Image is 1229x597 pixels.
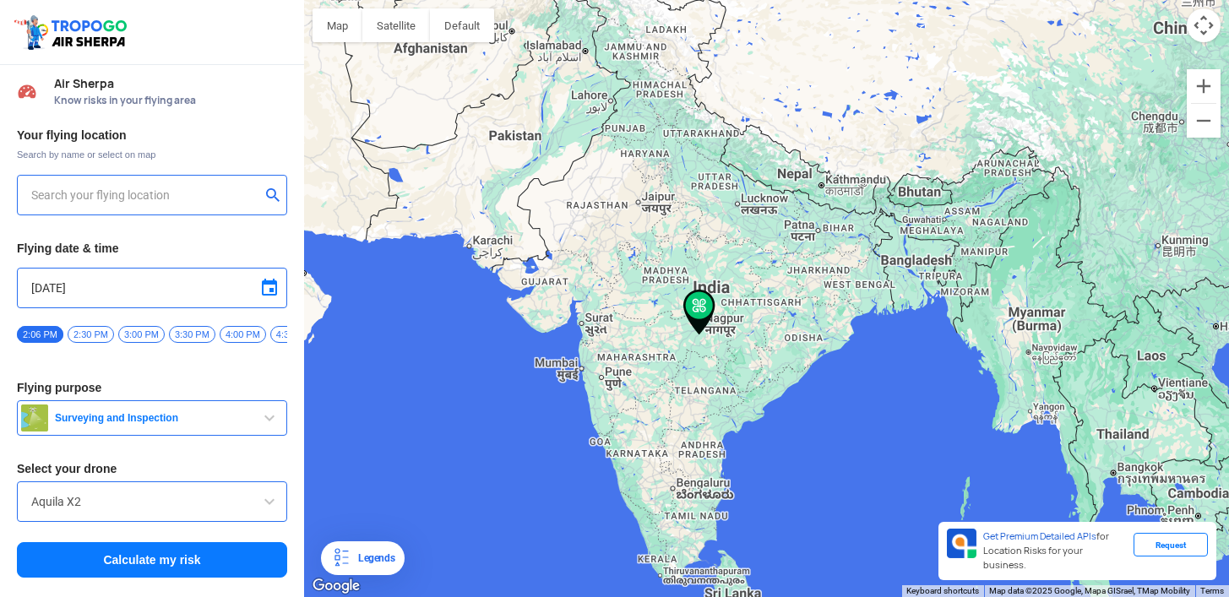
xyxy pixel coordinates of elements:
[17,463,287,475] h3: Select your drone
[17,542,287,578] button: Calculate my risk
[169,326,215,343] span: 3:30 PM
[906,585,979,597] button: Keyboard shortcuts
[17,242,287,254] h3: Flying date & time
[983,530,1096,542] span: Get Premium Detailed APIs
[1134,533,1208,556] div: Request
[17,129,287,141] h3: Your flying location
[17,400,287,436] button: Surveying and Inspection
[989,586,1190,595] span: Map data ©2025 Google, Mapa GISrael, TMap Mobility
[308,575,364,597] img: Google
[220,326,266,343] span: 4:00 PM
[313,8,362,42] button: Show street map
[270,326,317,343] span: 4:30 PM
[17,81,37,101] img: Risk Scores
[68,326,114,343] span: 2:30 PM
[21,404,48,431] img: survey.png
[308,575,364,597] a: Open this area in Google Maps (opens a new window)
[1187,69,1221,103] button: Zoom in
[1187,8,1221,42] button: Map camera controls
[976,529,1134,573] div: for Location Risks for your business.
[1200,586,1224,595] a: Terms
[54,77,287,90] span: Air Sherpa
[947,529,976,558] img: Premium APIs
[31,278,273,298] input: Select Date
[118,326,165,343] span: 3:00 PM
[31,491,273,512] input: Search by name or Brand
[48,411,259,425] span: Surveying and Inspection
[17,148,287,161] span: Search by name or select on map
[13,13,133,52] img: ic_tgdronemaps.svg
[17,326,63,343] span: 2:06 PM
[351,548,394,568] div: Legends
[1187,104,1221,138] button: Zoom out
[331,548,351,568] img: Legends
[31,185,260,205] input: Search your flying location
[54,94,287,107] span: Know risks in your flying area
[362,8,430,42] button: Show satellite imagery
[17,382,287,393] h3: Flying purpose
